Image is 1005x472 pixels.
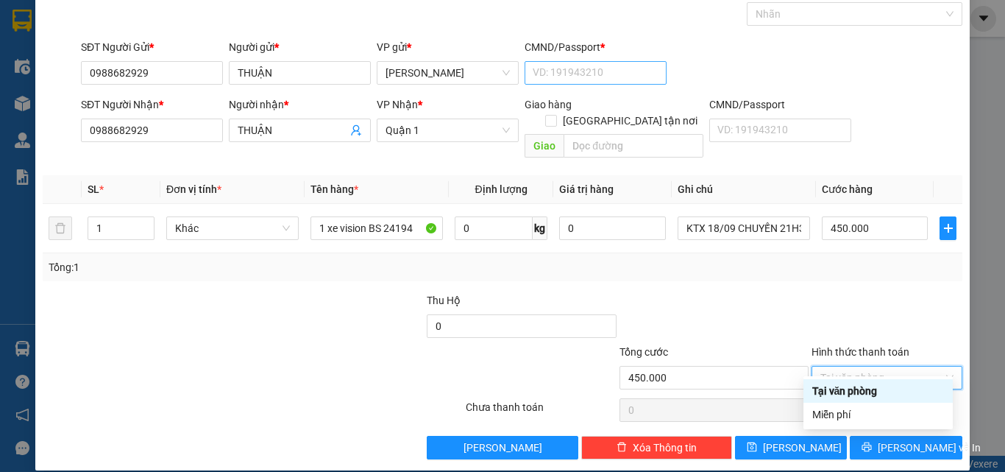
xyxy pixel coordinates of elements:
[822,183,873,195] span: Cước hàng
[427,436,578,459] button: [PERSON_NAME]
[850,436,962,459] button: printer[PERSON_NAME] và In
[862,442,872,454] span: printer
[678,216,810,240] input: Ghi Chú
[763,440,842,456] span: [PERSON_NAME]
[166,183,221,195] span: Đơn vị tính
[812,406,944,423] div: Miễn phí
[940,222,956,234] span: plus
[350,124,362,136] span: user-add
[820,367,953,389] span: Tại văn phòng
[525,134,564,158] span: Giao
[377,39,519,55] div: VP gửi
[559,216,665,240] input: 0
[49,259,389,275] div: Tổng: 1
[229,96,371,113] div: Người nhận
[81,96,223,113] div: SĐT Người Nhận
[735,436,848,459] button: save[PERSON_NAME]
[310,216,443,240] input: VD: Bàn, Ghế
[709,96,851,113] div: CMND/Passport
[619,346,668,358] span: Tổng cước
[672,175,816,204] th: Ghi chú
[175,217,290,239] span: Khác
[617,442,627,454] span: delete
[475,183,527,195] span: Định lượng
[633,440,697,456] span: Xóa Thông tin
[940,216,956,240] button: plus
[81,39,223,55] div: SĐT Người Gửi
[377,99,418,110] span: VP Nhận
[464,440,542,456] span: [PERSON_NAME]
[564,134,703,158] input: Dọc đường
[310,183,358,195] span: Tên hàng
[581,436,732,459] button: deleteXóa Thông tin
[812,383,944,399] div: Tại văn phòng
[386,119,510,141] span: Quận 1
[525,99,572,110] span: Giao hàng
[747,442,757,454] span: save
[525,39,667,55] div: CMND/Passport
[229,39,371,55] div: Người gửi
[49,216,72,240] button: delete
[559,183,614,195] span: Giá trị hàng
[533,216,547,240] span: kg
[88,183,99,195] span: SL
[386,62,510,84] span: Lê Hồng Phong
[427,295,461,306] span: Thu Hộ
[464,399,618,425] div: Chưa thanh toán
[812,346,909,358] label: Hình thức thanh toán
[878,440,981,456] span: [PERSON_NAME] và In
[557,113,703,129] span: [GEOGRAPHIC_DATA] tận nơi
